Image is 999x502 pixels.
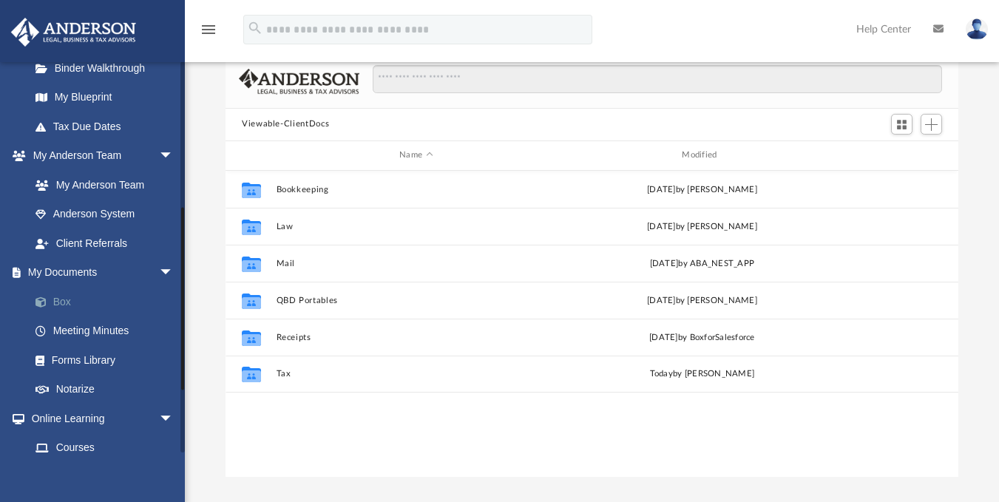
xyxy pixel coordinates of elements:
div: Modified [562,149,842,162]
button: Add [921,114,943,135]
button: QBD Portables [277,295,556,305]
div: by [PERSON_NAME] [562,367,841,381]
div: id [232,149,269,162]
button: Viewable-ClientDocs [242,118,329,131]
button: Receipts [277,332,556,342]
div: [DATE] by [PERSON_NAME] [562,294,841,307]
div: Name [276,149,556,162]
a: My Blueprint [21,83,189,112]
a: My Documentsarrow_drop_down [10,258,196,288]
button: Law [277,221,556,231]
a: Courses [21,433,189,463]
a: menu [200,28,217,38]
a: Meeting Minutes [21,316,196,346]
a: Tax Due Dates [21,112,196,141]
a: Notarize [21,375,196,404]
span: arrow_drop_down [159,258,189,288]
div: grid [226,171,958,477]
a: Online Learningarrow_drop_down [10,404,189,433]
a: Client Referrals [21,228,189,258]
button: Switch to Grid View [891,114,913,135]
button: Tax [277,369,556,379]
div: [DATE] by [PERSON_NAME] [562,183,841,196]
span: arrow_drop_down [159,404,189,434]
img: Anderson Advisors Platinum Portal [7,18,140,47]
a: Forms Library [21,345,189,375]
div: id [848,149,952,162]
i: menu [200,21,217,38]
span: today [650,370,673,378]
a: Binder Walkthrough [21,53,196,83]
div: [DATE] by BoxforSalesforce [562,330,841,344]
button: Mail [277,258,556,268]
a: Anderson System [21,200,189,229]
a: My Anderson Teamarrow_drop_down [10,141,189,171]
div: [DATE] by ABA_NEST_APP [562,257,841,270]
a: My Anderson Team [21,170,181,200]
button: Bookkeeping [277,184,556,194]
input: Search files and folders [373,65,942,93]
span: arrow_drop_down [159,141,189,172]
i: search [247,20,263,36]
img: User Pic [966,18,988,40]
a: Box [21,287,196,316]
div: [DATE] by [PERSON_NAME] [562,220,841,233]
